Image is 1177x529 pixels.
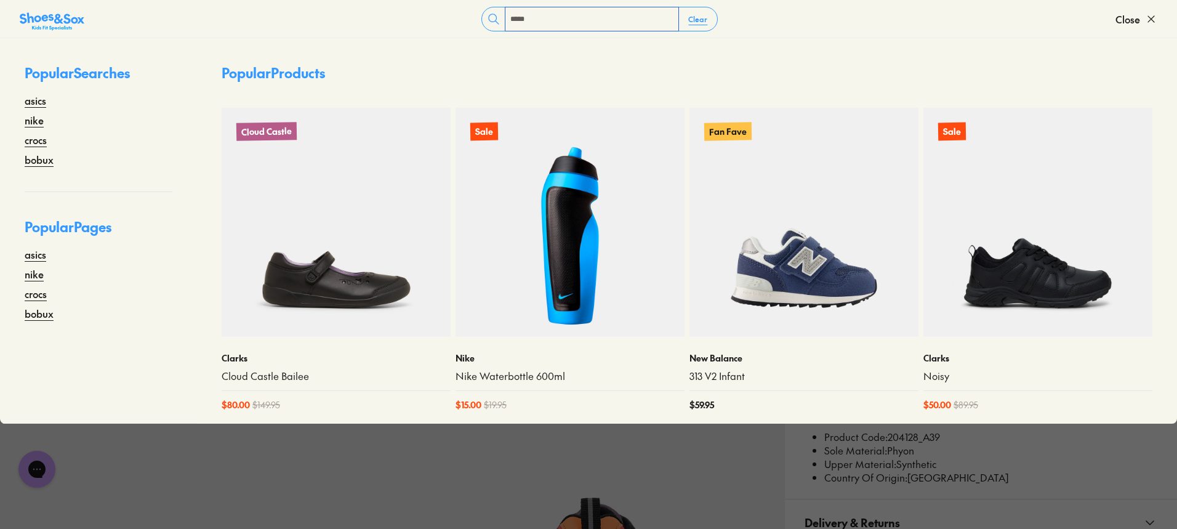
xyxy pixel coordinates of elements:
[25,267,44,281] a: nike
[236,122,297,141] p: Cloud Castle
[824,470,907,484] span: Country Of Origin:
[222,398,250,411] span: $ 80.00
[456,369,685,383] a: Nike Waterbottle 600ml
[938,123,966,141] p: Sale
[923,352,1152,365] p: Clarks
[456,398,481,411] span: $ 15.00
[222,369,451,383] a: Cloud Castle Bailee
[252,398,280,411] span: $ 149.95
[484,398,507,411] span: $ 19.95
[824,471,1157,485] li: [GEOGRAPHIC_DATA]
[689,369,918,383] a: 313 V2 Infant
[470,123,498,141] p: Sale
[923,108,1152,337] a: Sale
[689,108,918,337] a: Fan Fave
[678,8,717,30] button: Clear
[824,430,1157,444] li: 204128_A39
[12,446,62,492] iframe: Gorgias live chat messenger
[456,108,685,337] a: Sale
[25,132,47,147] a: crocs
[824,458,1157,471] li: Synthetic
[1115,6,1157,33] button: Close
[25,63,172,93] p: Popular Searches
[689,352,918,365] p: New Balance
[222,108,451,337] a: Cloud Castle
[20,9,84,29] a: Shoes &amp; Sox
[20,12,84,31] img: SNS_Logo_Responsive.svg
[222,352,451,365] p: Clarks
[25,113,44,127] a: nike
[25,217,172,247] p: Popular Pages
[824,444,1157,458] li: Phyon
[25,306,54,321] a: bobux
[824,430,888,443] span: Product Code:
[923,369,1152,383] a: Noisy
[824,457,896,470] span: Upper Material:
[689,398,714,411] span: $ 59.95
[25,93,46,108] a: asics
[222,63,325,83] p: Popular Products
[25,247,46,262] a: asics
[923,398,951,411] span: $ 50.00
[456,352,685,365] p: Nike
[25,152,54,167] a: bobux
[954,398,978,411] span: $ 89.95
[25,286,47,301] a: crocs
[704,122,752,140] p: Fan Fave
[1115,12,1140,26] span: Close
[824,443,887,457] span: Sole Material:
